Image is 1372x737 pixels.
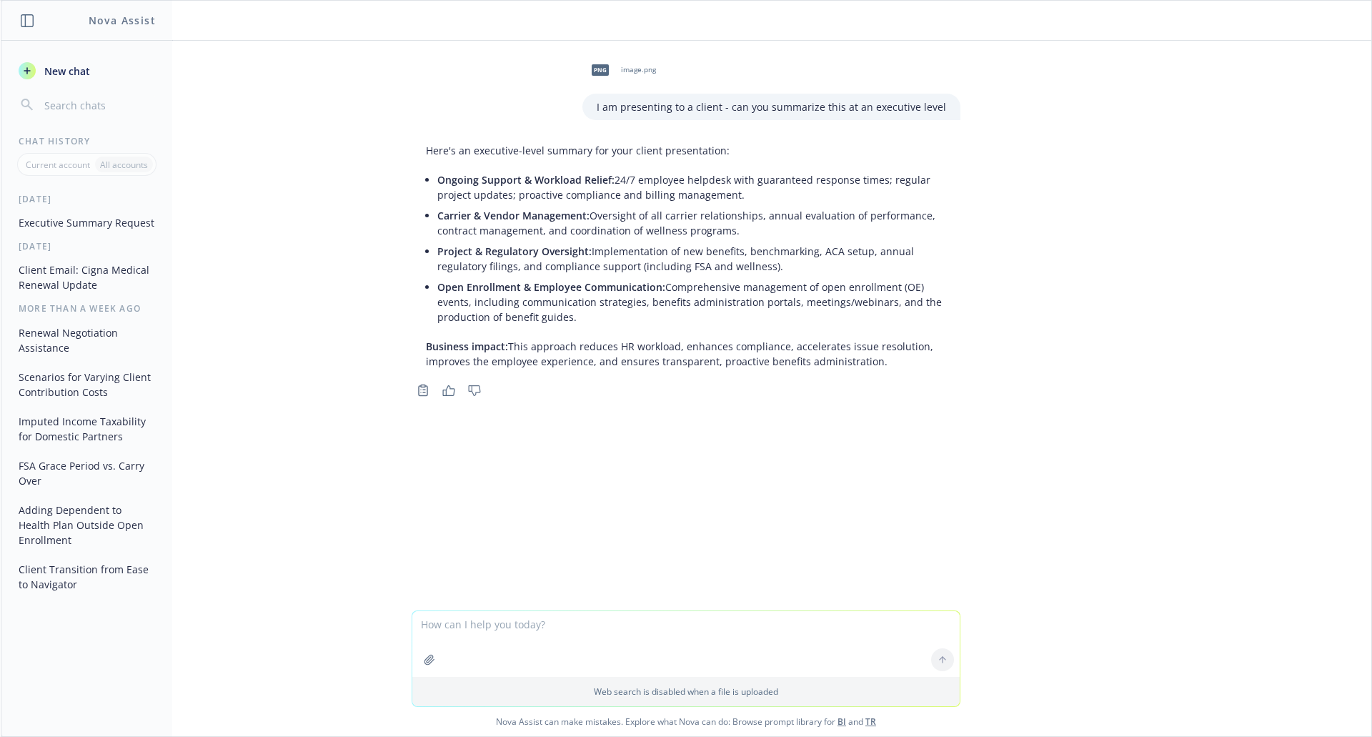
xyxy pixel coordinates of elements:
span: Open Enrollment & Employee Communication: [437,280,665,294]
p: This approach reduces HR workload, enhances compliance, accelerates issue resolution, improves th... [426,339,946,369]
a: BI [837,716,846,728]
button: Client Email: Cigna Medical Renewal Update [13,258,161,297]
p: I am presenting to a client - can you summarize this at an executive level [597,99,946,114]
span: image.png [621,65,656,74]
h1: Nova Assist [89,13,156,28]
p: All accounts [100,159,148,171]
span: Nova Assist can make mistakes. Explore what Nova can do: Browse prompt library for and [6,707,1366,736]
li: Implementation of new benefits, benchmarking, ACA setup, annual regulatory filings, and complianc... [437,241,946,277]
div: [DATE] [1,193,172,205]
button: Adding Dependent to Health Plan Outside Open Enrollment [13,498,161,552]
div: pngimage.png [582,52,659,88]
span: New chat [41,64,90,79]
p: Web search is disabled when a file is uploaded [421,686,951,698]
button: FSA Grace Period vs. Carry Over [13,454,161,493]
button: Thumbs down [463,380,486,400]
input: Search chats [41,95,155,115]
span: Business impact: [426,340,508,353]
button: Imputed Income Taxability for Domestic Partners [13,410,161,448]
li: Comprehensive management of open enrollment (OE) events, including communication strategies, bene... [437,277,946,327]
button: Executive Summary Request [13,211,161,234]
span: Ongoing Support & Workload Relief: [437,173,615,187]
div: More than a week ago [1,302,172,315]
span: Project & Regulatory Oversight: [437,244,592,258]
div: Chat History [1,135,172,147]
p: Here's an executive-level summary for your client presentation: [426,143,946,158]
li: Oversight of all carrier relationships, annual evaluation of performance, contract management, an... [437,205,946,241]
button: Client Transition from Ease to Navigator [13,558,161,596]
button: New chat [13,58,161,84]
button: Renewal Negotiation Assistance [13,321,161,360]
li: 24/7 employee helpdesk with guaranteed response times; regular project updates; proactive complia... [437,169,946,205]
button: Scenarios for Varying Client Contribution Costs [13,365,161,404]
span: Carrier & Vendor Management: [437,209,590,222]
span: png [592,64,609,75]
a: TR [865,716,876,728]
p: Current account [26,159,90,171]
svg: Copy to clipboard [417,384,429,397]
div: [DATE] [1,240,172,252]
